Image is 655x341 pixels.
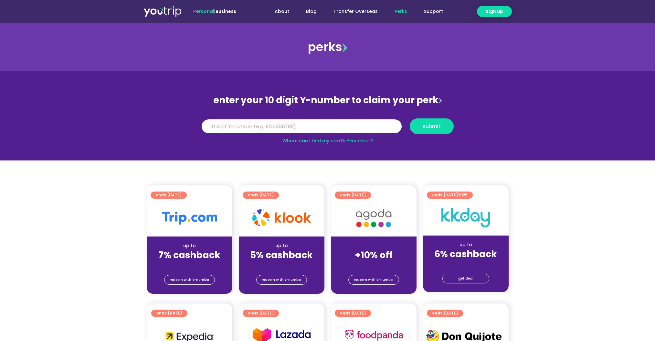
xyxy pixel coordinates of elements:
div: up to [244,242,319,249]
a: redeem with Y-number [348,275,399,285]
strong: +10% off [355,249,393,261]
a: redeem with Y-number [256,275,307,285]
div: up to [428,241,503,248]
a: ends [DATE] [427,310,463,317]
div: up to [152,242,227,249]
a: get deal [442,274,489,283]
span: ends [DATE] [432,310,458,317]
span: ends [DATE] [156,310,182,317]
input: 10 digit Y-number (e.g. 8123456789) [202,119,402,134]
span: redeem with Y-number [170,275,209,284]
span: ends [DATE] [340,192,366,199]
a: redeem with Y-number [164,275,215,285]
form: Y Number [202,118,454,139]
a: ends [DATE] [151,310,187,317]
span: get deal [458,274,473,283]
button: submit [410,118,454,134]
a: Transfer Overseas [325,5,386,17]
a: Blog [298,5,325,17]
span: up to [368,242,380,249]
span: ends [DATE] [432,192,468,199]
a: Sign up [477,6,512,17]
span: ends [DATE] [248,192,274,199]
span: Sign up [486,8,503,15]
a: ends [DATE] [243,310,279,317]
span: ends [DATE] [156,192,182,199]
a: ends [DATE] [151,192,187,199]
span: redeem with Y-number [354,275,394,284]
span: Personal [193,8,214,15]
strong: 6% cashback [434,248,497,260]
a: Business [216,8,236,15]
span: submit [423,124,441,129]
span: | [193,8,236,15]
span: ends [DATE] [340,310,366,317]
a: Perks [386,5,416,17]
a: ends [DATE] [335,192,371,199]
a: ends [DATE] [335,310,371,317]
div: (for stays only) [244,261,319,268]
div: (for stays only) [336,261,411,268]
strong: 5% cashback [250,249,313,261]
nav: Menu [254,5,451,17]
a: ends [DATE]2025 [427,192,473,199]
span: 2025 [458,192,468,198]
a: ends [DATE] [243,192,279,199]
span: redeem with Y-number [262,275,301,284]
a: About [266,5,298,17]
a: Support [416,5,451,17]
div: (for stays only) [152,261,227,268]
div: (for stays only) [428,260,503,267]
div: enter your 10 digit Y-number to claim your perk [198,92,457,109]
a: Where can I find my card’s Y-number? [282,137,373,144]
span: ends [DATE] [248,310,274,317]
strong: 7% cashback [158,249,220,261]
